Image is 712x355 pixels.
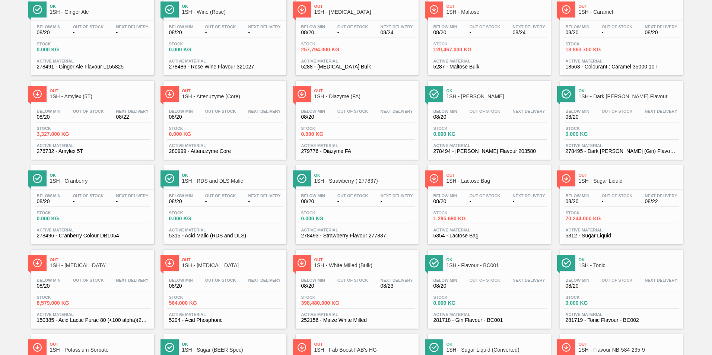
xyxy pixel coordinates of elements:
span: - [337,30,368,35]
span: 08/20 [301,114,325,120]
span: 08/20 [169,199,193,204]
span: - [73,30,104,35]
span: 120,467.000 KG [433,47,486,52]
span: Stock [433,42,486,46]
span: - [513,114,545,120]
span: Out Of Stock [602,25,633,29]
img: Ícone [165,174,174,183]
span: Next Delivery [381,109,413,113]
span: 0.000 KG [566,131,618,137]
img: Ícone [33,174,42,183]
span: Out Of Stock [470,109,500,113]
span: Ok [50,4,150,9]
span: - [513,283,545,289]
span: Stock [433,126,486,131]
span: Next Delivery [645,109,677,113]
span: Out [579,342,679,346]
span: Below Min [433,25,457,29]
span: 1,295.690 KG [433,216,486,221]
img: Ícone [33,258,42,268]
span: Next Delivery [381,25,413,29]
span: 278496 - Cranberry Colour DB1054 [37,233,149,239]
img: Ícone [562,89,571,99]
a: ÍconeOut1SH - [MEDICAL_DATA]Below Min08/20Out Of Stock-Next Delivery-Stock8,579.000 KGActive Mate... [26,244,158,329]
span: 280999 - Attenuzyme Core [169,148,281,154]
span: - [470,114,500,120]
a: ÍconeOk1SH - RDS and DLS MalicBelow Min08/20Out Of Stock-Next Delivery-Stock0.000 KGActive Materi... [158,160,290,244]
span: Out Of Stock [470,25,500,29]
span: - [513,199,545,204]
span: Ok [446,89,547,93]
span: Stock [169,126,221,131]
span: Active Material [301,59,413,63]
span: Out Of Stock [205,109,236,113]
span: Out Of Stock [602,278,633,282]
span: 70,244.000 KG [566,216,618,221]
span: Below Min [301,109,325,113]
span: Active Material [37,143,149,148]
span: - [205,283,236,289]
span: Ok [579,89,679,93]
span: Out Of Stock [205,25,236,29]
span: 0.000 KG [433,131,486,137]
span: - [73,199,104,204]
img: Ícone [429,5,439,14]
span: Below Min [169,109,193,113]
img: Ícone [297,174,306,183]
span: - [248,283,281,289]
span: 278495 - Dark Berry (Gin) Flavour 793677 [566,148,677,154]
span: Next Delivery [248,194,281,198]
span: 1SH - Dextrose [314,9,415,15]
a: ÍconeOut1SH - White Milled (Bulk)Below Min08/20Out Of Stock-Next Delivery08/23Stock398,480.000 KG... [290,244,422,329]
span: Stock [37,211,89,215]
span: - [602,114,633,120]
span: Active Material [169,59,281,63]
span: Next Delivery [248,109,281,113]
span: Next Delivery [116,109,149,113]
span: 398,480.000 KG [301,300,353,306]
span: - [645,114,677,120]
span: Below Min [433,278,457,282]
span: 252156 - Maize White Milled [301,317,413,323]
span: Next Delivery [513,194,545,198]
span: Out [50,89,150,93]
span: 1SH - Lactose Bag [446,178,547,184]
span: Active Material [301,312,413,317]
span: 1SH - Lactic Acid [50,263,150,268]
img: Ícone [562,174,571,183]
a: ÍconeOut1SH - Diazyme (FA)Below Min08/20Out Of Stock-Next Delivery-Stock0.000 KGActive Material27... [290,75,422,160]
span: - [602,283,633,289]
span: Active Material [566,143,677,148]
span: - [470,283,500,289]
span: Active Material [433,312,545,317]
span: 08/20 [433,30,457,35]
span: Below Min [37,25,61,29]
span: 1SH - Strawberry ( 277837) [314,178,415,184]
span: Below Min [433,194,457,198]
span: 0.000 KG [433,300,486,306]
span: Stock [301,126,353,131]
span: 08/20 [566,199,589,204]
span: Below Min [169,25,193,29]
img: Ícone [165,89,174,99]
span: Stock [566,211,618,215]
span: 278493 - Strawberry Flavour 277837 [301,233,413,239]
span: 0.000 KG [37,216,89,221]
a: ÍconeOk1SH - Flavour - BC001Below Min08/20Out Of Stock-Next Delivery-Stock0.000 KGActive Material... [422,244,554,329]
span: Next Delivery [248,25,281,29]
span: 1SH - Sugar (BEER Spec) [182,347,283,353]
span: 276732 - Amylex 5T [37,148,149,154]
span: 1SH - Flavour - BC001 [446,263,547,268]
span: 08/20 [301,199,325,204]
span: 1SH - Ginger Ale [50,9,150,15]
span: - [381,114,413,120]
span: 1SH - Maltose [446,9,547,15]
span: - [248,114,281,120]
span: Next Delivery [645,278,677,282]
span: Out Of Stock [337,109,368,113]
span: Out [314,4,415,9]
span: Stock [169,42,221,46]
span: Next Delivery [513,109,545,113]
span: - [645,283,677,289]
span: - [337,114,368,120]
